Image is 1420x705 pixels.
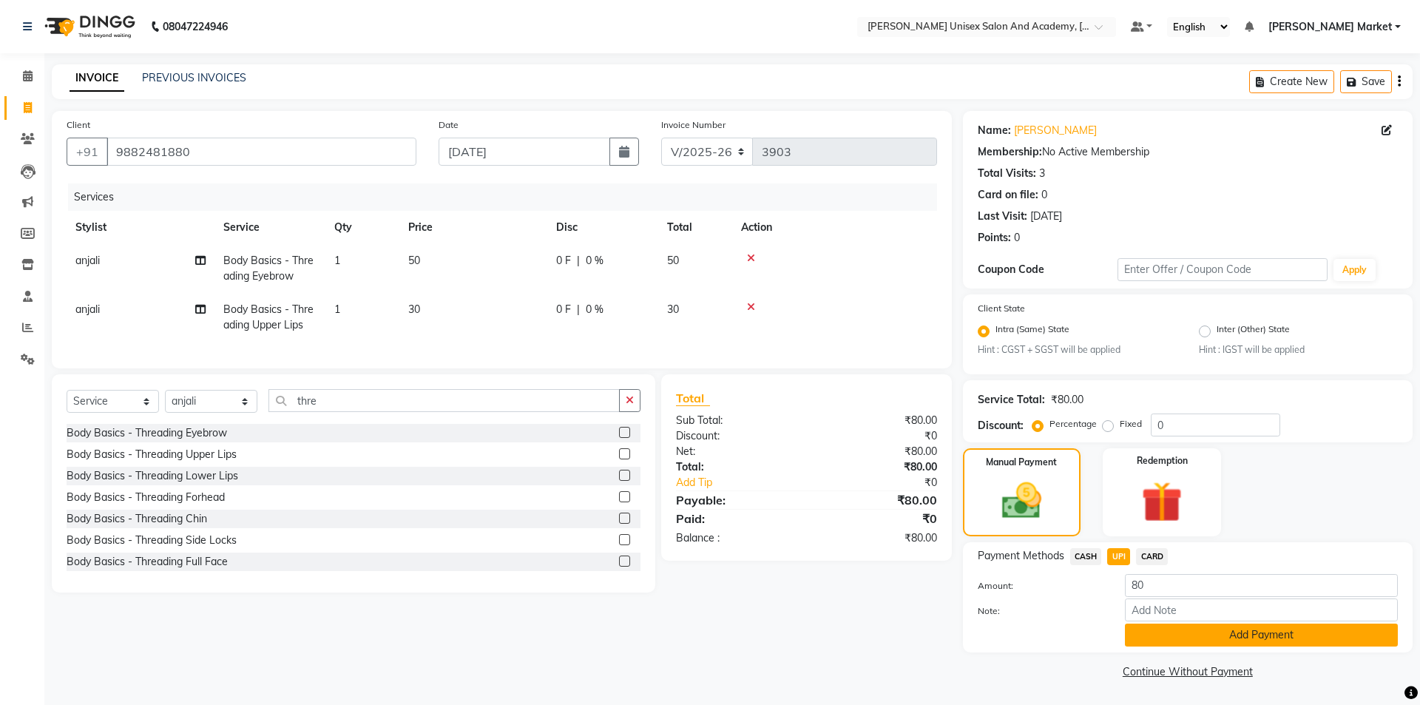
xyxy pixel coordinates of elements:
span: UPI [1107,548,1130,565]
div: Body Basics - Threading Forhead [67,490,225,505]
label: Intra (Same) State [995,323,1069,340]
div: Paid: [665,510,806,527]
span: 0 % [586,253,603,269]
div: Membership: [978,144,1042,160]
div: Total: [665,459,806,475]
div: Total Visits: [978,166,1036,181]
div: Body Basics - Threading Chin [67,511,207,527]
th: Total [658,211,732,244]
label: Fixed [1120,417,1142,431]
input: Add Note [1125,598,1398,621]
div: ₹0 [806,510,947,527]
img: _cash.svg [990,478,1054,523]
div: Service Total: [978,392,1045,408]
th: Price [399,211,547,244]
span: CARD [1136,548,1168,565]
input: Search or Scan [268,389,620,412]
span: Body Basics - Threading Upper Lips [223,303,314,331]
label: Date [439,118,459,132]
div: 3 [1039,166,1045,181]
a: PREVIOUS INVOICES [142,71,246,84]
div: Services [68,183,948,211]
div: Last Visit: [978,209,1027,224]
input: Amount [1125,574,1398,597]
div: Payable: [665,491,806,509]
div: No Active Membership [978,144,1398,160]
label: Amount: [967,579,1114,593]
small: Hint : CGST + SGST will be applied [978,343,1177,357]
div: ₹0 [830,475,947,490]
button: Create New [1249,70,1334,93]
span: 30 [667,303,679,316]
div: 0 [1041,187,1047,203]
div: Balance : [665,530,806,546]
span: 0 % [586,302,603,317]
span: anjali [75,303,100,316]
div: ₹80.00 [806,444,947,459]
label: Inter (Other) State [1217,323,1290,340]
input: Enter Offer / Coupon Code [1118,258,1328,281]
div: ₹80.00 [806,491,947,509]
th: Disc [547,211,658,244]
span: Body Basics - Threading Eyebrow [223,254,314,283]
div: Net: [665,444,806,459]
div: Name: [978,123,1011,138]
small: Hint : IGST will be applied [1199,343,1398,357]
img: _gift.svg [1129,476,1195,527]
b: 08047224946 [163,6,228,47]
div: ₹80.00 [1051,392,1083,408]
span: | [577,253,580,269]
span: [PERSON_NAME] Market [1268,19,1392,35]
span: | [577,302,580,317]
div: Points: [978,230,1011,246]
div: Sub Total: [665,413,806,428]
div: Card on file: [978,187,1038,203]
label: Client State [978,302,1025,315]
span: CASH [1070,548,1102,565]
label: Client [67,118,90,132]
div: Body Basics - Threading Eyebrow [67,425,227,441]
label: Redemption [1137,454,1188,468]
input: Search by Name/Mobile/Email/Code [106,138,416,166]
div: Body Basics - Threading Side Locks [67,533,237,548]
div: ₹80.00 [806,459,947,475]
div: Body Basics - Threading Lower Lips [67,468,238,484]
button: +91 [67,138,108,166]
span: 50 [667,254,679,267]
img: logo [38,6,139,47]
div: Coupon Code [978,262,1118,277]
span: 1 [334,303,340,316]
th: Service [214,211,325,244]
th: Qty [325,211,399,244]
span: anjali [75,254,100,267]
a: Add Tip [665,475,830,490]
span: 1 [334,254,340,267]
span: Payment Methods [978,548,1064,564]
div: ₹80.00 [806,413,947,428]
div: Body Basics - Threading Upper Lips [67,447,237,462]
div: Discount: [665,428,806,444]
div: ₹0 [806,428,947,444]
div: ₹80.00 [806,530,947,546]
span: 30 [408,303,420,316]
button: Add Payment [1125,624,1398,647]
a: INVOICE [70,65,124,92]
div: 0 [1014,230,1020,246]
label: Manual Payment [986,456,1057,469]
div: [DATE] [1030,209,1062,224]
label: Note: [967,604,1114,618]
button: Apply [1333,259,1376,281]
span: Total [676,391,710,406]
th: Stylist [67,211,214,244]
a: Continue Without Payment [966,664,1410,680]
label: Percentage [1049,417,1097,431]
a: [PERSON_NAME] [1014,123,1097,138]
div: Discount: [978,418,1024,434]
span: 50 [408,254,420,267]
label: Invoice Number [661,118,726,132]
span: 0 F [556,302,571,317]
th: Action [732,211,937,244]
button: Save [1340,70,1392,93]
div: Body Basics - Threading Full Face [67,554,228,570]
span: 0 F [556,253,571,269]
